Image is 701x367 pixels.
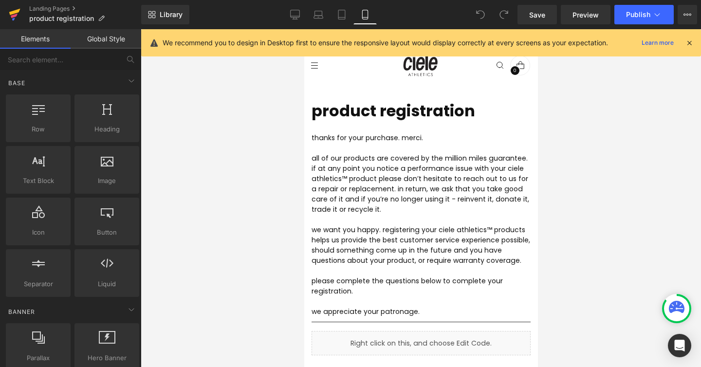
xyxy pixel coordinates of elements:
[7,307,36,316] span: Banner
[77,227,136,238] span: Button
[163,37,608,48] p: We recommend you to design in Desktop first to ensure the responsive layout would display correct...
[29,15,94,22] span: product registration
[141,5,189,24] a: New Library
[71,29,141,49] a: Global Style
[9,279,68,289] span: Separator
[283,5,307,24] a: Desktop
[7,196,226,237] div: we want you happy. registering your ciele athletics™ products helps us provide the best customer ...
[206,37,215,46] span: 0
[9,124,68,134] span: Row
[471,5,490,24] button: Undo
[572,10,599,20] span: Preview
[638,37,678,49] a: Learn more
[7,124,226,185] div: all of our products are covered by the million miles guarantee. if at any point you notice a perf...
[668,334,691,357] div: Open Intercom Messenger
[561,5,610,24] a: Preview
[7,71,171,92] strong: product registration
[77,279,136,289] span: Liquid
[614,5,674,24] button: Publish
[206,26,226,46] a: open cart modal
[678,5,697,24] button: More
[77,124,136,134] span: Heading
[7,277,226,288] div: we appreciate your patronage.
[9,176,68,186] span: Text Block
[307,5,330,24] a: Laptop
[8,4,226,13] p: free "premium" shipping on orders over 140USD (see )
[529,10,545,20] span: Save
[160,10,183,19] span: Library
[9,227,68,238] span: Icon
[185,26,205,46] a: open search modal
[7,104,226,114] div: thanks for your purchase. merci.
[77,176,136,186] span: Image
[353,5,377,24] a: Mobile
[494,5,514,24] button: Redo
[96,24,138,48] a: Ciele Athletics
[7,78,26,88] span: Base
[330,5,353,24] a: Tablet
[9,353,68,363] span: Parallax
[188,4,199,12] a: faq
[77,353,136,363] span: Hero Banner
[7,247,226,267] div: please complete the questions below to complete your registration.
[626,11,650,18] span: Publish
[29,5,141,13] a: Landing Pages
